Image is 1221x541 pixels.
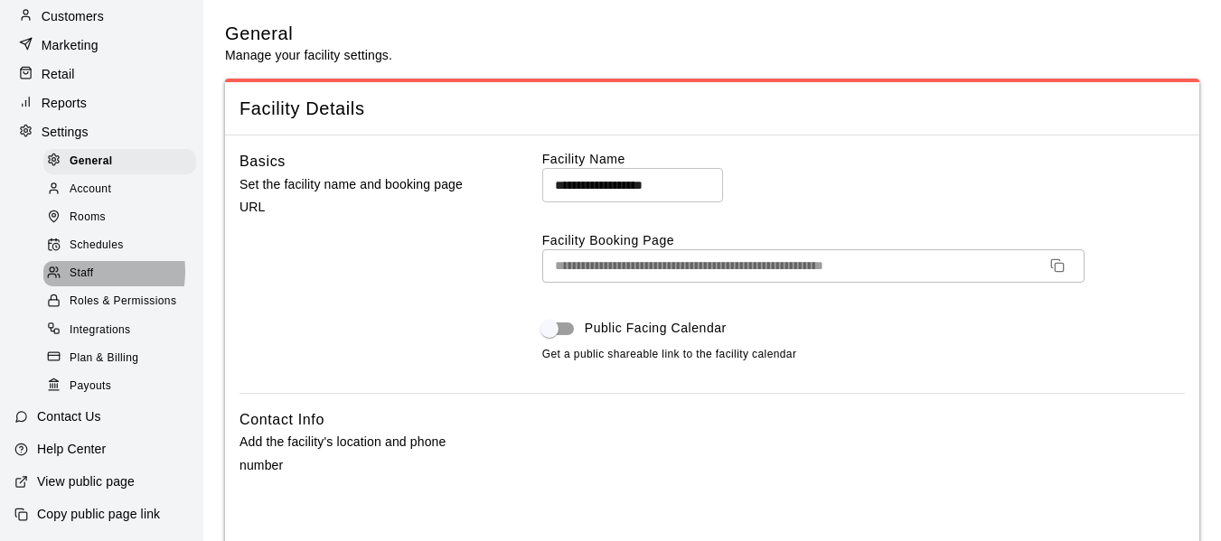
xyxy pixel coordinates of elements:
a: General [43,147,203,175]
p: Reports [42,94,87,112]
a: Rooms [43,204,203,232]
p: Help Center [37,440,106,458]
span: Roles & Permissions [70,293,176,311]
span: General [70,153,113,171]
div: General [43,149,196,174]
p: Customers [42,7,104,25]
span: Get a public shareable link to the facility calendar [542,346,797,364]
span: Public Facing Calendar [585,319,727,338]
p: Marketing [42,36,99,54]
a: Customers [14,3,189,30]
div: Integrations [43,318,196,343]
span: Rooms [70,209,106,227]
span: Payouts [70,378,111,396]
label: Facility Booking Page [542,231,1185,249]
a: Payouts [43,372,203,400]
span: Integrations [70,322,131,340]
div: Roles & Permissions [43,289,196,314]
span: Facility Details [240,97,1185,121]
p: Set the facility name and booking page URL [240,173,485,219]
a: Plan & Billing [43,344,203,372]
p: Settings [42,123,89,141]
p: Retail [42,65,75,83]
a: Settings [14,118,189,145]
div: Payouts [43,374,196,399]
a: Integrations [43,316,203,344]
h6: Basics [240,150,286,173]
h6: Contact Info [240,408,324,432]
p: Add the facility's location and phone number [240,431,485,476]
span: Account [70,181,111,199]
p: Copy public page link [37,505,160,523]
div: Plan & Billing [43,346,196,371]
h5: General [225,22,392,46]
button: Copy URL [1043,251,1072,280]
a: Staff [43,260,203,288]
a: Roles & Permissions [43,288,203,316]
a: Schedules [43,232,203,260]
div: Staff [43,261,196,286]
p: Manage your facility settings. [225,46,392,64]
div: Account [43,177,196,202]
span: Plan & Billing [70,350,138,368]
a: Account [43,175,203,203]
div: Rooms [43,205,196,230]
span: Schedules [70,237,124,255]
p: View public page [37,472,135,490]
a: Retail [14,61,189,88]
div: Schedules [43,233,196,258]
p: Contact Us [37,407,101,425]
span: Staff [70,265,93,283]
a: Marketing [14,32,189,59]
a: Reports [14,89,189,117]
label: Facility Name [542,150,1185,168]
